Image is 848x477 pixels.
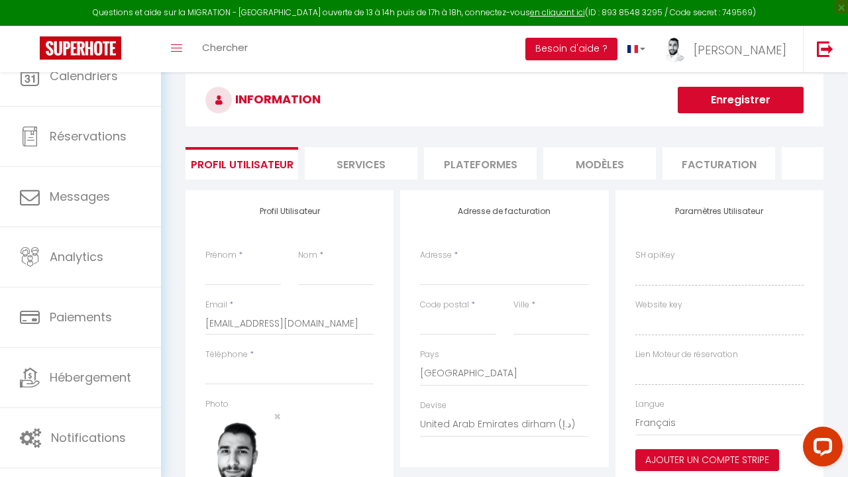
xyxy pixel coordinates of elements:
label: Téléphone [205,348,248,361]
label: Lien Moteur de réservation [635,348,738,361]
span: Paiements [50,309,112,325]
a: ... [PERSON_NAME] [655,26,803,72]
img: Super Booking [40,36,121,60]
span: Notifications [51,429,126,446]
label: SH apiKey [635,249,675,262]
img: logout [817,40,833,57]
span: Réservations [50,128,127,144]
label: Adresse [420,249,452,262]
li: Facturation [662,147,775,180]
li: Services [305,147,417,180]
label: Email [205,299,227,311]
span: Hébergement [50,369,131,386]
span: Chercher [202,40,248,54]
li: Profil Utilisateur [185,147,298,180]
button: Close [274,411,281,423]
img: ... [665,38,685,64]
h4: Profil Utilisateur [205,207,374,216]
h4: Paramètres Utilisateur [635,207,804,216]
li: Plateformes [424,147,537,180]
span: Analytics [50,248,103,265]
button: Besoin d'aide ? [525,38,617,60]
a: en cliquant ici [530,7,585,18]
label: Code postal [420,299,469,311]
label: Prénom [205,249,237,262]
label: Photo [205,398,229,411]
label: Website key [635,299,682,311]
span: [PERSON_NAME] [694,42,786,58]
span: × [274,408,281,425]
a: Chercher [192,26,258,72]
label: Langue [635,398,664,411]
label: Devise [420,399,447,412]
button: Enregistrer [678,87,804,113]
span: Messages [50,188,110,205]
label: Pays [420,348,439,361]
li: MODÈLES [543,147,656,180]
label: Ville [513,299,529,311]
label: Nom [298,249,317,262]
h4: Adresse de facturation [420,207,588,216]
span: Calendriers [50,68,118,84]
button: Ajouter un compte Stripe [635,449,779,472]
iframe: LiveChat chat widget [792,421,848,477]
h3: INFORMATION [185,74,823,127]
